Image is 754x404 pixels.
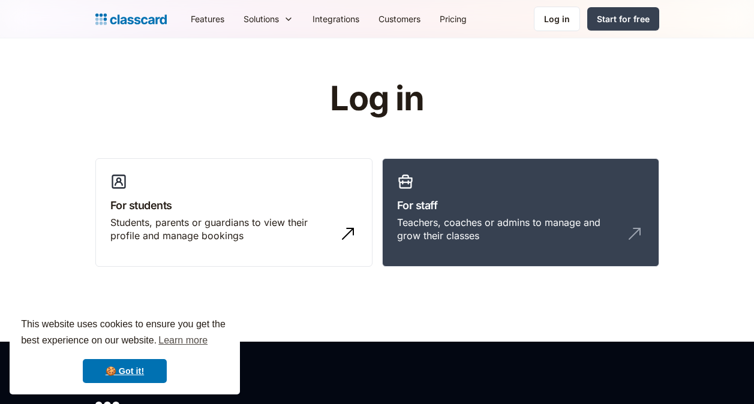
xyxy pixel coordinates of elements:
div: Log in [544,13,570,25]
a: Start for free [587,7,659,31]
div: Teachers, coaches or admins to manage and grow their classes [397,216,620,243]
div: Solutions [244,13,279,25]
a: For staffTeachers, coaches or admins to manage and grow their classes [382,158,659,267]
h3: For staff [397,197,644,213]
div: Students, parents or guardians to view their profile and manage bookings [110,216,334,243]
a: Pricing [430,5,476,32]
div: Solutions [234,5,303,32]
span: This website uses cookies to ensure you get the best experience on our website. [21,317,229,349]
a: Customers [369,5,430,32]
a: learn more about cookies [157,331,209,349]
div: Start for free [597,13,650,25]
a: dismiss cookie message [83,359,167,383]
a: Log in [534,7,580,31]
a: For studentsStudents, parents or guardians to view their profile and manage bookings [95,158,373,267]
a: Integrations [303,5,369,32]
div: cookieconsent [10,306,240,394]
a: Features [181,5,234,32]
a: home [95,11,167,28]
h3: For students [110,197,358,213]
h1: Log in [187,80,567,117]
